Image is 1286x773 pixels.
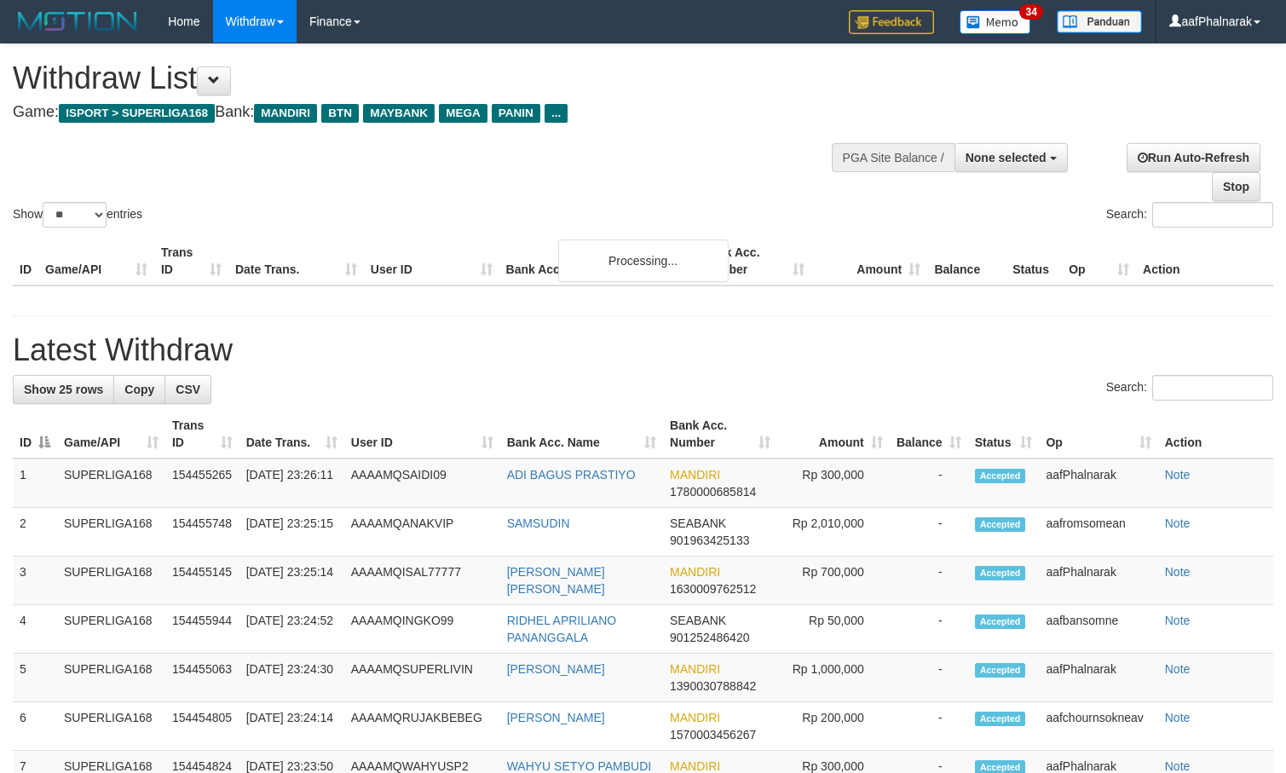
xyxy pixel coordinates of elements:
th: Bank Acc. Name: activate to sort column ascending [500,410,663,459]
td: - [890,557,968,605]
td: - [890,459,968,508]
span: Accepted [975,663,1026,678]
td: SUPERLIGA168 [57,654,165,702]
a: Run Auto-Refresh [1127,143,1260,172]
span: Copy [124,383,154,396]
th: Status [1006,237,1062,286]
td: 154455063 [165,654,239,702]
a: Note [1165,614,1191,627]
th: Op [1062,237,1136,286]
td: 1 [13,459,57,508]
td: aafchournsokneav [1039,702,1157,751]
td: SUPERLIGA168 [57,702,165,751]
th: ID [13,237,38,286]
a: Note [1165,759,1191,773]
th: Balance [927,237,1006,286]
td: Rp 200,000 [777,702,890,751]
td: Rp 700,000 [777,557,890,605]
a: CSV [164,375,211,404]
td: AAAAMQANAKVIP [344,508,500,557]
td: aafPhalnarak [1039,654,1157,702]
span: 34 [1019,4,1042,20]
td: 154455748 [165,508,239,557]
th: Amount: activate to sort column ascending [777,410,890,459]
td: AAAAMQRUJAKBEBEG [344,702,500,751]
h1: Withdraw List [13,61,840,95]
label: Search: [1106,202,1273,228]
span: BTN [321,104,359,123]
td: Rp 300,000 [777,459,890,508]
td: SUPERLIGA168 [57,459,165,508]
td: 4 [13,605,57,654]
th: Op: activate to sort column ascending [1039,410,1157,459]
td: Rp 1,000,000 [777,654,890,702]
img: panduan.png [1057,10,1142,33]
span: Copy 901252486420 to clipboard [670,631,749,644]
span: Accepted [975,469,1026,483]
th: Amount [811,237,927,286]
a: [PERSON_NAME] [507,711,605,724]
th: Date Trans.: activate to sort column ascending [239,410,344,459]
span: SEABANK [670,614,726,627]
td: SUPERLIGA168 [57,605,165,654]
td: AAAAMQSAIDI09 [344,459,500,508]
span: Accepted [975,566,1026,580]
span: None selected [966,151,1047,164]
span: PANIN [492,104,540,123]
span: ... [545,104,568,123]
td: SUPERLIGA168 [57,508,165,557]
input: Search: [1152,375,1273,401]
td: 154454805 [165,702,239,751]
td: 6 [13,702,57,751]
td: AAAAMQISAL77777 [344,557,500,605]
span: MANDIRI [670,711,720,724]
th: ID: activate to sort column descending [13,410,57,459]
th: User ID [364,237,499,286]
td: AAAAMQINGKO99 [344,605,500,654]
a: Note [1165,565,1191,579]
span: Show 25 rows [24,383,103,396]
td: 3 [13,557,57,605]
img: Button%20Memo.svg [960,10,1031,34]
a: [PERSON_NAME] [507,662,605,676]
td: [DATE] 23:24:30 [239,654,344,702]
a: RIDHEL APRILIANO PANANGGALA [507,614,617,644]
h4: Game: Bank: [13,104,840,121]
td: - [890,508,968,557]
th: Game/API [38,237,154,286]
span: ISPORT > SUPERLIGA168 [59,104,215,123]
td: aafbansomne [1039,605,1157,654]
span: MANDIRI [670,468,720,482]
a: Note [1165,711,1191,724]
th: Action [1136,237,1273,286]
a: Stop [1212,172,1260,201]
td: 2 [13,508,57,557]
button: None selected [954,143,1068,172]
td: [DATE] 23:25:15 [239,508,344,557]
span: Accepted [975,517,1026,532]
span: MANDIRI [670,759,720,773]
img: Feedback.jpg [849,10,934,34]
td: 5 [13,654,57,702]
span: MANDIRI [670,662,720,676]
input: Search: [1152,202,1273,228]
a: Note [1165,516,1191,530]
th: Balance: activate to sort column ascending [890,410,968,459]
td: 154455944 [165,605,239,654]
select: Showentries [43,202,107,228]
td: - [890,654,968,702]
h1: Latest Withdraw [13,333,1273,367]
a: WAHYU SETYO PAMBUDI [507,759,652,773]
label: Search: [1106,375,1273,401]
a: SAMSUDIN [507,516,570,530]
td: aafPhalnarak [1039,557,1157,605]
td: - [890,605,968,654]
span: Accepted [975,712,1026,726]
th: Action [1158,410,1273,459]
a: [PERSON_NAME] [PERSON_NAME] [507,565,605,596]
td: - [890,702,968,751]
td: 154455145 [165,557,239,605]
td: [DATE] 23:24:52 [239,605,344,654]
th: Trans ID [154,237,228,286]
th: Status: activate to sort column ascending [968,410,1040,459]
